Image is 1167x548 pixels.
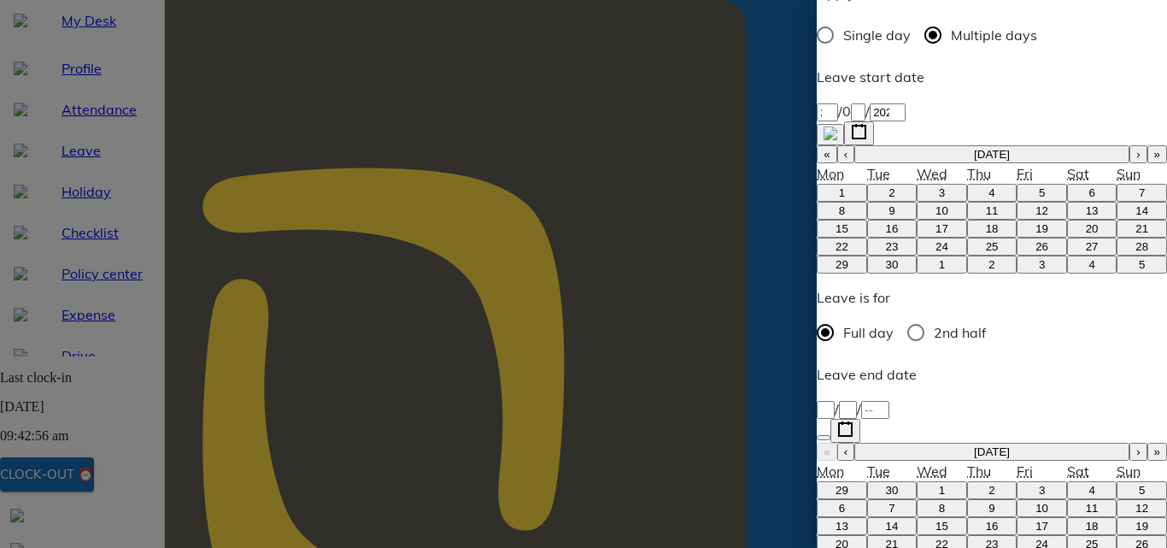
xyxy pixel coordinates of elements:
button: September 15, 2025 [817,220,867,238]
input: -- [817,401,835,419]
abbr: September 10, 2025 [935,204,948,217]
abbr: October 12, 2025 [1135,502,1148,515]
button: › [1129,443,1146,461]
abbr: September 23, 2025 [886,240,899,253]
abbr: September 9, 2025 [888,204,894,217]
abbr: October 1, 2025 [939,258,945,271]
abbr: September 15, 2025 [836,222,848,235]
button: September 30, 2025 [867,481,918,499]
button: October 13, 2025 [817,517,867,535]
button: September 19, 2025 [1017,220,1067,238]
button: September 22, 2025 [817,238,867,256]
abbr: September 5, 2025 [1039,186,1045,199]
button: September 27, 2025 [1067,238,1117,256]
input: -- [839,401,857,419]
button: October 19, 2025 [1117,517,1167,535]
abbr: Sunday [1117,463,1141,480]
button: September 28, 2025 [1117,238,1167,256]
button: September 30, 2025 [867,256,918,274]
button: October 16, 2025 [967,517,1017,535]
button: September 4, 2025 [967,184,1017,202]
button: October 5, 2025 [1117,256,1167,274]
abbr: October 6, 2025 [839,502,845,515]
button: ‹ [837,145,854,163]
button: September 10, 2025 [917,202,967,220]
abbr: September 30, 2025 [886,258,899,271]
button: September 26, 2025 [1017,238,1067,256]
abbr: September 17, 2025 [935,222,948,235]
button: October 8, 2025 [917,499,967,517]
abbr: October 18, 2025 [1086,520,1099,533]
button: September 21, 2025 [1117,220,1167,238]
abbr: Thursday [967,165,991,182]
abbr: September 30, 2025 [886,484,899,497]
abbr: October 2, 2025 [988,258,994,271]
abbr: Monday [817,463,844,480]
button: September 23, 2025 [867,238,918,256]
button: September 16, 2025 [867,220,918,238]
abbr: October 19, 2025 [1135,520,1148,533]
abbr: Wednesday [917,165,947,182]
abbr: Monday [817,165,844,182]
span: / [838,103,842,120]
abbr: September 11, 2025 [986,204,999,217]
abbr: Saturday [1067,463,1089,480]
abbr: September 4, 2025 [988,186,994,199]
abbr: October 17, 2025 [1035,520,1048,533]
abbr: September 19, 2025 [1035,222,1048,235]
button: October 12, 2025 [1117,499,1167,517]
button: October 6, 2025 [817,499,867,517]
abbr: Tuesday [867,165,890,182]
abbr: Friday [1017,463,1033,480]
span: / [857,400,861,417]
abbr: Sunday [1117,165,1141,182]
button: September 7, 2025 [1117,184,1167,202]
button: September 6, 2025 [1067,184,1117,202]
button: September 29, 2025 [817,256,867,274]
button: » [1147,145,1167,163]
abbr: October 15, 2025 [935,520,948,533]
button: October 17, 2025 [1017,517,1067,535]
abbr: September 6, 2025 [1088,186,1094,199]
abbr: October 3, 2025 [1039,258,1045,271]
abbr: September 21, 2025 [1135,222,1148,235]
button: October 15, 2025 [917,517,967,535]
button: October 10, 2025 [1017,499,1067,517]
button: September 11, 2025 [967,202,1017,220]
abbr: October 13, 2025 [836,520,848,533]
button: September 29, 2025 [817,481,867,499]
abbr: September 22, 2025 [836,240,848,253]
button: September 18, 2025 [967,220,1017,238]
abbr: Wednesday [917,463,947,480]
button: [DATE] [854,443,1129,461]
button: October 1, 2025 [917,256,967,274]
abbr: September 24, 2025 [935,240,948,253]
button: [DATE] [854,145,1129,163]
button: October 3, 2025 [1017,481,1067,499]
abbr: September 27, 2025 [1086,240,1099,253]
button: » [1147,443,1167,461]
abbr: September 14, 2025 [1135,204,1148,217]
p: Leave is for [817,287,1167,308]
button: September 8, 2025 [817,202,867,220]
button: October 9, 2025 [967,499,1017,517]
button: ‹ [837,443,854,461]
abbr: September 12, 2025 [1035,204,1048,217]
abbr: September 7, 2025 [1139,186,1145,199]
span: Full day [843,322,894,343]
abbr: October 5, 2025 [1139,484,1145,497]
div: daytype [817,17,1167,53]
input: ---- [861,401,889,419]
button: October 2, 2025 [967,481,1017,499]
button: « [817,443,836,461]
abbr: September 18, 2025 [986,222,999,235]
abbr: October 4, 2025 [1088,258,1094,271]
abbr: October 14, 2025 [886,520,899,533]
button: September 17, 2025 [917,220,967,238]
span: / [835,400,839,417]
p: Leave start date [817,67,1167,87]
button: October 5, 2025 [1117,481,1167,499]
button: September 24, 2025 [917,238,967,256]
abbr: September 3, 2025 [939,186,945,199]
abbr: September 20, 2025 [1086,222,1099,235]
